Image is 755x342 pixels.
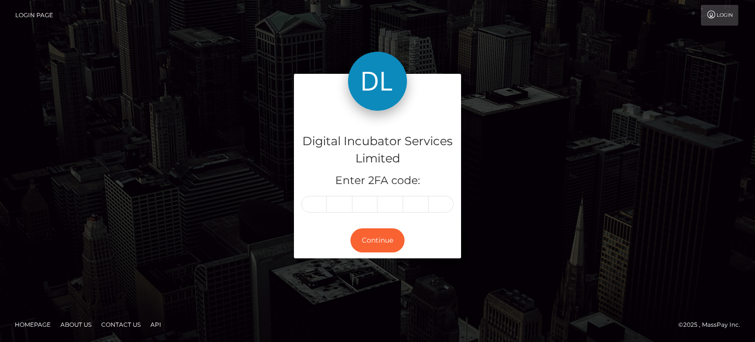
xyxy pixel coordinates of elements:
button: Continue [350,228,405,252]
a: API [146,317,165,332]
h5: Enter 2FA code: [301,173,454,188]
a: Contact Us [97,317,145,332]
h4: Digital Incubator Services Limited [301,133,454,167]
div: © 2025 , MassPay Inc. [678,319,748,330]
a: About Us [57,317,95,332]
img: Digital Incubator Services Limited [348,52,407,111]
a: Homepage [11,317,55,332]
a: Login [701,5,738,26]
a: Login Page [15,5,53,26]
